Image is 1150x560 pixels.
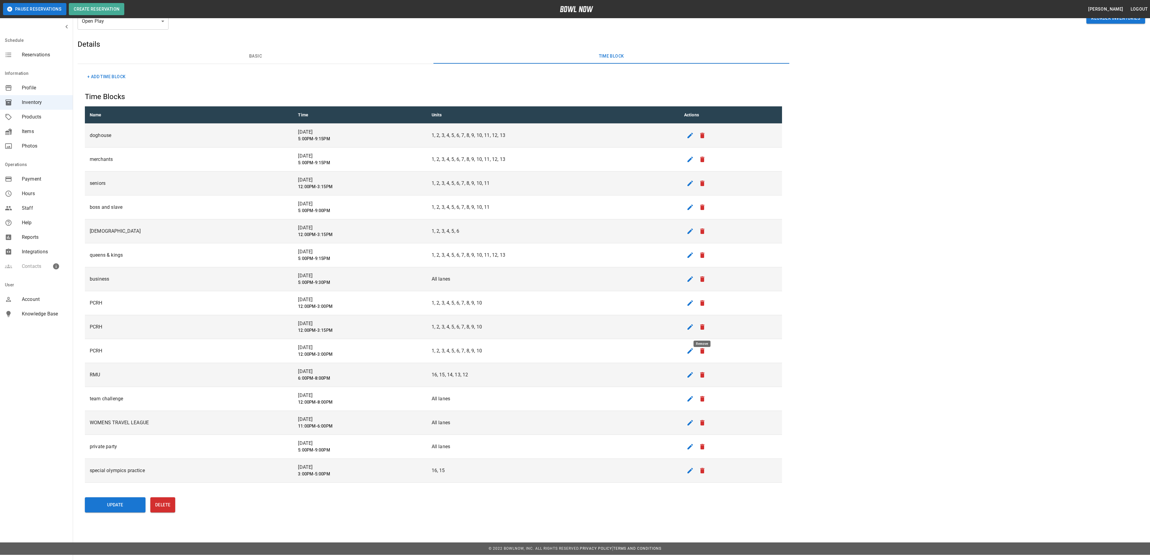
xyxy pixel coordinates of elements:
[432,156,674,163] p: 1, 2, 3, 4, 5, 6, 7, 8, 9, 10, 11, 12, 13
[432,132,674,139] p: 1, 2, 3, 4, 5, 6, 7, 8, 9, 10, 11, 12, 13
[78,39,789,49] h5: Details
[432,252,674,259] p: 1, 2, 3, 4, 5, 6, 7, 8, 9, 10, 11, 12, 13
[22,84,68,92] span: Profile
[85,497,145,512] button: Update
[298,208,422,214] h6: 5:00PM-9:00PM
[580,546,612,551] a: Privacy Policy
[696,153,708,165] button: remove
[78,13,169,30] div: Open Play
[22,51,68,58] span: Reservations
[85,106,293,124] th: Name
[298,184,422,190] h6: 12:00PM-3:15PM
[432,395,674,402] p: All lanes
[298,224,422,232] p: [DATE]
[696,297,708,309] button: remove
[90,443,288,450] p: private party
[293,106,426,124] th: Time
[298,423,422,430] h6: 11:00PM-6:00PM
[298,368,422,375] p: [DATE]
[696,225,708,237] button: remove
[90,180,288,187] p: seniors
[684,393,696,405] button: edit
[298,279,422,286] h6: 5:00PM-9:30PM
[684,201,696,213] button: edit
[90,419,288,426] p: WOMENS TRAVEL LEAGUE
[560,6,593,12] img: logo
[22,205,68,212] span: Staff
[696,441,708,453] button: remove
[298,327,422,334] h6: 12:00PM-3:15PM
[694,341,710,347] div: Remove
[85,106,782,483] table: sticky table
[298,128,422,136] p: [DATE]
[684,249,696,261] button: edit
[69,3,124,15] button: Create Reservation
[696,321,708,333] button: remove
[298,447,422,454] h6: 5:00PM-9:00PM
[298,272,422,279] p: [DATE]
[90,467,288,474] p: special olympics practice
[298,136,422,142] h6: 5:00PM-9:15PM
[696,129,708,142] button: remove
[432,204,674,211] p: 1, 2, 3, 4, 5, 6, 7, 8, 9, 10, 11
[432,323,674,331] p: 1, 2, 3, 4, 5, 6, 7, 8, 9, 10
[90,299,288,307] p: PCRH
[432,299,674,307] p: 1, 2, 3, 4, 5, 6, 7, 8, 9, 10
[22,175,68,183] span: Payment
[150,497,175,512] button: Delete
[298,152,422,160] p: [DATE]
[22,296,68,303] span: Account
[90,371,288,378] p: RMU
[85,71,128,82] button: + Add Time Block
[684,273,696,285] button: edit
[684,177,696,189] button: edit
[298,296,422,303] p: [DATE]
[90,395,288,402] p: team challenge
[78,49,789,64] div: basic tabs example
[684,225,696,237] button: edit
[1086,4,1125,15] button: [PERSON_NAME]
[90,228,288,235] p: [DEMOGRAPHIC_DATA]
[298,399,422,406] h6: 12:00PM-8:00PM
[684,369,696,381] button: edit
[679,106,782,124] th: Actions
[684,465,696,477] button: edit
[613,546,661,551] a: Terms and Conditions
[298,200,422,208] p: [DATE]
[684,297,696,309] button: edit
[22,142,68,150] span: Photos
[298,375,422,382] h6: 6:00PM-8:00PM
[90,132,288,139] p: doghouse
[298,232,422,238] h6: 12:00PM-3:15PM
[85,92,782,102] h5: Time Blocks
[298,464,422,471] p: [DATE]
[22,310,68,318] span: Knowledge Base
[298,471,422,478] h6: 3:00PM-5:00PM
[90,323,288,331] p: PCRH
[22,248,68,255] span: Integrations
[684,345,696,357] button: edit
[433,49,789,64] button: Time Block
[432,347,674,355] p: 1, 2, 3, 4, 5, 6, 7, 8, 9, 10
[298,160,422,166] h6: 5:00PM-9:15PM
[489,546,580,551] span: © 2022 BowlNow, Inc. All Rights Reserved.
[90,347,288,355] p: PCRH
[684,441,696,453] button: edit
[432,467,674,474] p: 16, 15
[3,3,66,15] button: Pause Reservations
[78,49,433,64] button: Basic
[298,416,422,423] p: [DATE]
[696,417,708,429] button: remove
[696,177,708,189] button: remove
[90,252,288,259] p: queens & kings
[432,180,674,187] p: 1, 2, 3, 4, 5, 6, 7, 8, 9, 10, 11
[298,255,422,262] h6: 5:00PM-9:15PM
[432,228,674,235] p: 1, 2, 3, 4, 5, 6
[432,443,674,450] p: All lanes
[298,248,422,255] p: [DATE]
[684,417,696,429] button: edit
[298,351,422,358] h6: 12:00PM-3:00PM
[22,190,68,197] span: Hours
[684,129,696,142] button: edit
[696,249,708,261] button: remove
